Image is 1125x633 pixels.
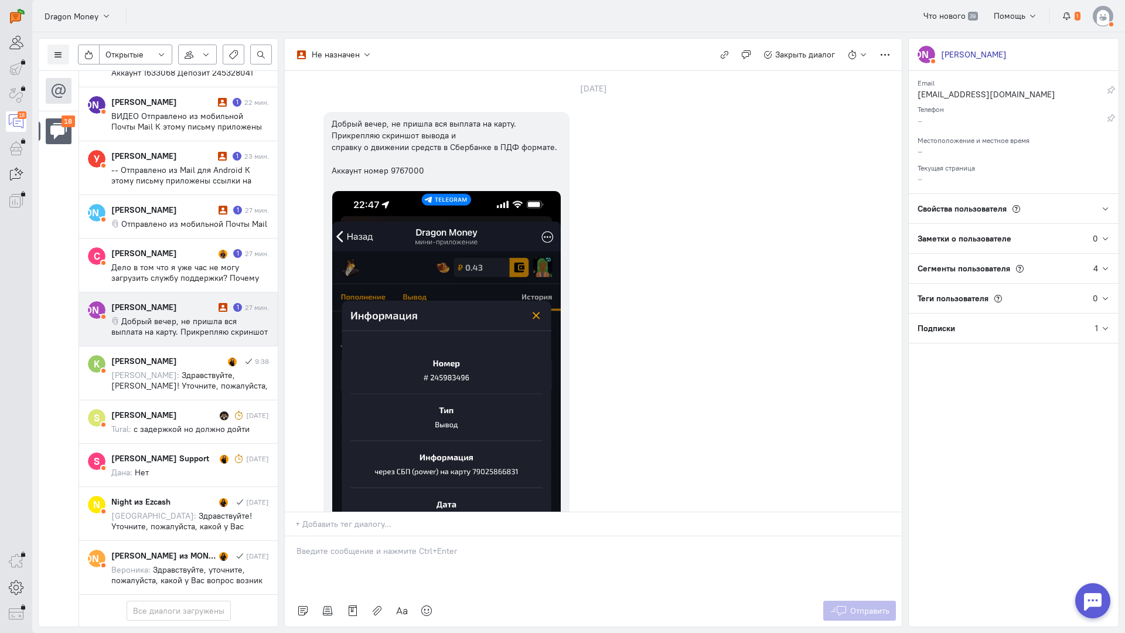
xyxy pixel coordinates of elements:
div: [PERSON_NAME] [111,247,216,259]
img: default-v4.png [1093,6,1113,26]
div: [DATE] [246,454,269,464]
div: [PERSON_NAME] [941,49,1007,60]
div: [EMAIL_ADDRESS][DOMAIN_NAME] [918,89,1107,103]
div: 18 [62,115,76,128]
span: Отправлено из мобильной Почты Mail [121,219,267,229]
div: Есть неотвеченное сообщение пользователя [233,303,242,312]
text: K [94,358,100,370]
span: Что нового [923,11,966,21]
span: Здравствуйте, [PERSON_NAME]! Уточните, пожалуйста, с кем ранее вы вели диалог? [111,370,268,401]
div: Есть неотвеченное сообщение пользователя [233,249,242,258]
div: [DATE] [246,551,269,561]
text: [PERSON_NAME] [58,304,135,316]
img: Вероника [219,498,228,507]
div: [PERSON_NAME] [111,355,225,367]
img: Виктория [228,358,237,366]
span: – [918,146,922,156]
span: -- Отправлено из Mail для Android К этому письму приложены ссылки на следующие файлы: 1. Screenre... [111,165,269,239]
div: [PERSON_NAME] [111,150,215,162]
div: [PERSON_NAME] [111,409,217,421]
div: 0 [1093,233,1098,244]
i: Диалог не разобран [219,206,227,215]
div: 27 мин. [245,302,269,312]
i: Диалог был отложен и он напомнил о себе [234,411,243,420]
button: 1 [1056,6,1087,26]
text: [PERSON_NAME] [888,48,965,60]
span: Теги пользователя [918,293,988,304]
div: Подписки [909,314,1095,343]
span: Отправить [850,605,889,616]
i: Диалог не разобран [218,152,227,161]
small: Email [918,76,935,87]
a: Что нового 39 [917,6,984,26]
button: Все диалоги загружены [127,601,231,621]
div: 0 [1093,292,1098,304]
span: с задержкой но должно дойти [134,424,250,434]
a: 18 [6,111,26,132]
span: Здравствуйте! Уточните, пожалуйста, какой у Вас вопрос касательно нашего проекта? [111,511,252,542]
div: [DATE] [567,80,620,97]
div: Местоположение и местное время [918,132,1110,145]
span: Tural: [111,424,131,434]
button: Отправить [823,601,896,621]
text: [PERSON_NAME] [58,552,135,564]
div: 18 [18,111,26,119]
div: Добрый вечер, не пришла вся выплата на карту. Прикрепляю скриншот вывода и справку о движении сре... [332,118,561,176]
span: Нет [135,467,149,478]
span: ВИДЕО Отправлено из мобильной Почты Mail К этому письму приложены ссылки на следующие файлы: 1. v... [111,111,262,185]
div: Текущая страница [918,160,1110,173]
img: carrot-quest.svg [10,9,25,23]
div: Есть неотвеченное сообщение пользователя [233,98,241,107]
div: – [918,115,1107,130]
text: У [94,152,100,165]
div: 22 мин. [244,97,269,107]
span: Закрыть диалог [775,49,835,60]
text: [PERSON_NAME] [58,98,135,111]
div: Есть неотвеченное сообщение пользователя [233,152,241,161]
div: [PERSON_NAME] [111,301,216,313]
div: Night из Ezcash [111,496,216,508]
text: S [94,455,100,467]
img: Tural [220,411,229,420]
div: Есть неотвеченное сообщение пользователя [233,206,242,215]
div: 1 [1095,322,1098,334]
div: [PERSON_NAME] Support [111,452,217,464]
text: С [94,250,100,262]
div: [DATE] [246,410,269,420]
button: Закрыть диалог [757,45,842,64]
div: 9:38 [255,356,269,366]
i: Диалог не разобран [218,98,227,107]
text: N [93,498,100,511]
span: 1 [1075,12,1080,21]
span: Сегменты пользователя [918,263,1010,274]
span: – [918,173,922,184]
div: [PERSON_NAME] [111,204,216,216]
div: Заметки о пользователе [909,224,1093,253]
span: Свойства пользователя [918,203,1007,214]
span: Дана: [111,467,132,478]
span: Добрый вечер, не пришла вся выплата на карту. Прикрепляю скриншот вывода и справку о движении сре... [111,316,268,369]
button: Открытые [99,45,172,64]
i: Диалог был отложен и он напомнил о себе [234,454,243,463]
div: 23 мин. [244,151,269,161]
div: [DATE] [246,497,269,507]
i: Диалог не разобран [219,303,227,312]
span: Вероника: [111,564,151,575]
span: Открытые [105,49,144,60]
i: Сообщение отправлено [234,498,243,506]
small: Телефон [918,102,944,114]
button: Не назначен [291,45,378,64]
div: 27 мин. [245,205,269,215]
img: Вероника [219,552,228,561]
img: Адриана [219,250,227,258]
span: Dragon Money [45,11,98,22]
i: Сообщение отправлено [243,357,252,366]
span: 39 [968,12,978,21]
button: Помощь [987,6,1044,26]
span: Помощь [994,11,1025,21]
div: 4 [1093,263,1098,274]
text: S [94,411,100,424]
div: [PERSON_NAME] из MONEY-X [111,550,216,561]
i: Сообщение отправлено [234,552,243,560]
span: Здравствуйте, уточните, пожалуйста, какой у Вас вопрос возник по нашему проекту? [111,564,262,596]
